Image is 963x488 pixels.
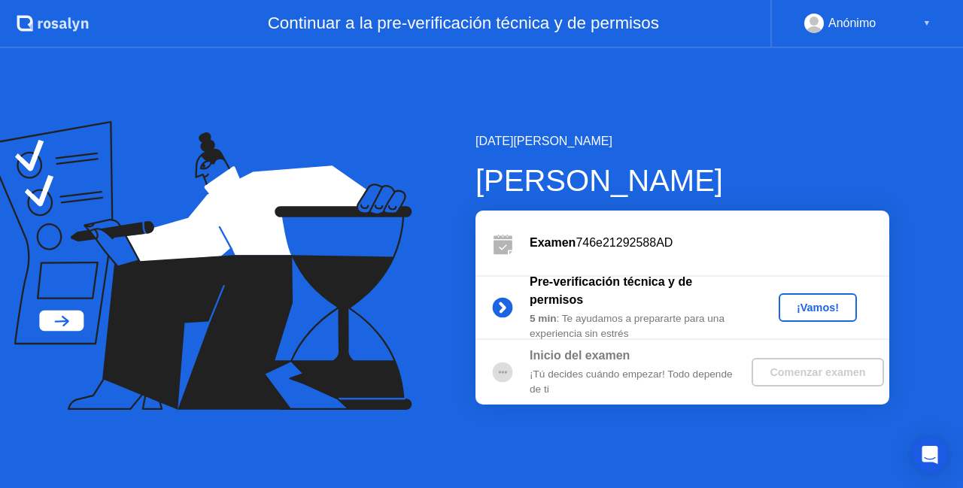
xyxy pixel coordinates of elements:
div: ¡Vamos! [785,302,851,314]
div: [DATE][PERSON_NAME] [475,132,889,150]
b: 5 min [530,313,557,324]
div: Comenzar examen [758,366,877,378]
div: 746e21292588AD [530,234,889,252]
b: Inicio del examen [530,349,630,362]
div: ¡Tú decides cuándo empezar! Todo depende de ti [530,367,746,398]
b: Examen [530,236,576,249]
div: Anónimo [828,14,876,33]
button: Comenzar examen [752,358,883,386]
div: : Te ayudamos a prepararte para una experiencia sin estrés [530,311,746,342]
b: Pre-verificación técnica y de permisos [530,275,692,306]
button: ¡Vamos! [779,293,857,322]
div: ▼ [923,14,931,33]
div: Open Intercom Messenger [912,437,948,473]
div: [PERSON_NAME] [475,158,889,203]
